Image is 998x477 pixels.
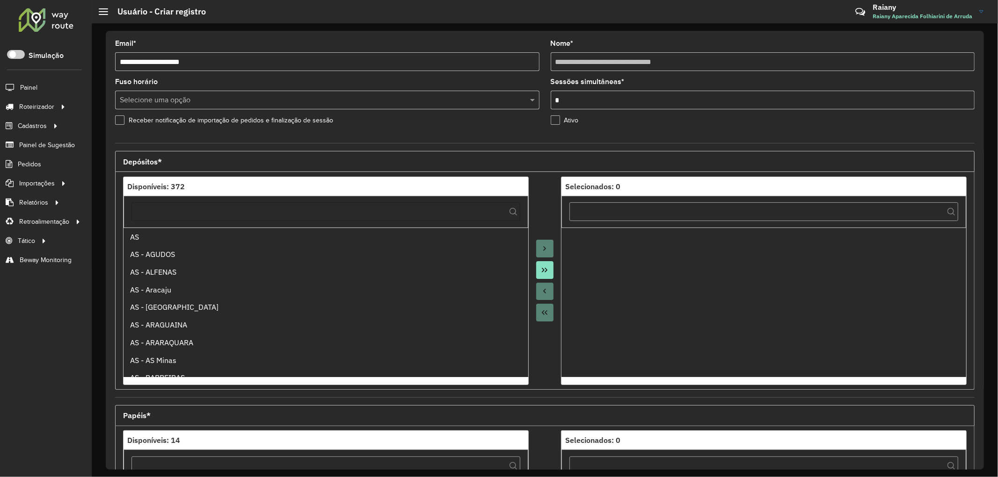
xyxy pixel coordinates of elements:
div: AS - BARREIRAS [130,372,522,383]
span: Importações [19,178,55,188]
span: Beway Monitoring [20,255,72,265]
h2: Usuário - Criar registro [108,7,206,17]
a: Contato Rápido [850,2,870,22]
label: Simulação [29,50,64,61]
span: Pedidos [18,159,41,169]
div: AS [130,231,522,242]
div: Selecionados: 0 [565,181,962,192]
div: AS - [GEOGRAPHIC_DATA] [130,301,522,313]
div: AS - ARAGUAINA [130,319,522,330]
div: AS - AGUDOS [130,249,522,260]
div: Selecionados: 0 [565,434,962,446]
label: Fuso horário [115,76,158,87]
span: Painel de Sugestão [19,140,75,150]
span: Raiany Aparecida Folhiarini de Arruda [873,12,972,21]
div: AS - ARARAQUARA [130,337,522,348]
label: Nome [551,38,574,49]
span: Painel [20,83,37,93]
span: Tático [18,236,35,246]
div: AS - Aracaju [130,284,522,295]
span: Depósitos* [123,158,162,165]
label: Ativo [551,115,579,125]
div: AS - AS Minas [130,355,522,366]
span: Roteirizador [19,102,54,112]
span: Papéis* [123,412,151,419]
div: Disponíveis: 14 [127,434,524,446]
div: Disponíveis: 372 [127,181,524,192]
label: Email [115,38,136,49]
label: Sessões simultâneas [551,76,625,87]
div: AS - ALFENAS [130,266,522,278]
span: Relatórios [19,198,48,207]
span: Retroalimentação [19,217,69,227]
label: Receber notificação de importação de pedidos e finalização de sessão [115,115,333,125]
h3: Raiany [873,3,972,12]
button: Move All to Target [536,261,554,279]
span: Cadastros [18,121,47,131]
